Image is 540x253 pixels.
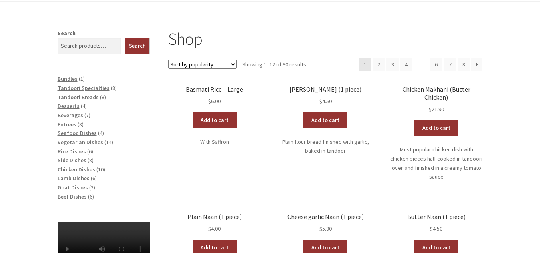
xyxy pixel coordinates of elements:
[390,213,482,233] a: Butter Naan (1 piece) $4.50
[168,29,482,49] h1: Shop
[125,38,150,54] button: Search
[58,139,103,146] a: Vegetarian Dishes
[444,58,456,71] a: Page 7
[429,106,444,113] bdi: 21.90
[430,225,442,232] bdi: 4.50
[471,58,482,71] a: →
[102,94,104,101] span: 8
[58,75,78,82] a: Bundles
[58,94,99,101] a: Tandoori Breads
[279,213,372,233] a: Cheese garlic Naan (1 piece) $5.90
[86,112,89,119] span: 7
[58,184,88,191] a: Goat Dishes
[58,102,80,110] a: Desserts
[208,98,211,105] span: $
[430,225,433,232] span: $
[279,213,372,221] h2: Cheese garlic Naan (1 piece)
[319,225,332,232] bdi: 5.90
[58,121,76,128] a: Entrees
[168,213,261,221] h2: Plain Naan (1 piece)
[58,112,83,119] a: Beverages
[89,157,92,164] span: 8
[82,102,85,110] span: 4
[79,121,82,128] span: 8
[92,175,95,182] span: 6
[279,137,372,155] p: Plain flour bread finished with garlic, baked in tandoor
[430,58,443,71] a: Page 6
[58,84,110,92] a: Tandoori Specialties
[58,148,86,155] a: Rice Dishes
[89,148,92,155] span: 6
[390,86,482,101] h2: Chicken Makhani (Butter Chicken)
[80,75,83,82] span: 1
[400,58,413,71] a: Page 4
[98,166,104,173] span: 10
[58,129,97,137] a: Seafood Dishes
[208,225,211,232] span: $
[58,38,121,54] input: Search products…
[429,106,432,113] span: $
[458,58,470,71] a: Page 8
[91,184,94,191] span: 2
[106,139,112,146] span: 14
[319,98,332,105] bdi: 4.50
[90,193,92,200] span: 6
[390,86,482,114] a: Chicken Makhani (Butter Chicken) $21.90
[303,112,347,128] a: Add to cart: “Garlic Naan (1 piece)”
[58,30,76,37] label: Search
[193,112,237,128] a: Add to cart: “Basmati Rice - Large”
[390,145,482,181] p: Most popular chicken dish with chicken pieces half cooked in tandoori oven and finished in a crea...
[58,166,95,173] a: Chicken Dishes
[112,84,115,92] span: 8
[58,157,86,164] a: Side Dishes
[386,58,399,71] a: Page 3
[208,225,221,232] bdi: 4.00
[168,60,237,69] select: Shop order
[58,175,90,182] a: Lamb Dishes
[168,137,261,147] p: With Saffron
[168,86,261,93] h2: Basmati Rice – Large
[208,98,221,105] bdi: 6.00
[279,86,372,93] h2: [PERSON_NAME] (1 piece)
[390,213,482,221] h2: Butter Naan (1 piece)
[359,58,371,71] span: Page 1
[168,86,261,106] a: Basmati Rice – Large $6.00
[414,58,429,71] span: …
[242,58,306,71] p: Showing 1–12 of 90 results
[319,225,322,232] span: $
[279,86,372,106] a: [PERSON_NAME] (1 piece) $4.50
[373,58,385,71] a: Page 2
[414,120,458,136] a: Add to cart: “Chicken Makhani (Butter Chicken)”
[359,58,482,71] nav: Product Pagination
[319,98,322,105] span: $
[168,213,261,233] a: Plain Naan (1 piece) $4.00
[58,193,87,200] a: Beef Dishes
[100,129,102,137] span: 4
